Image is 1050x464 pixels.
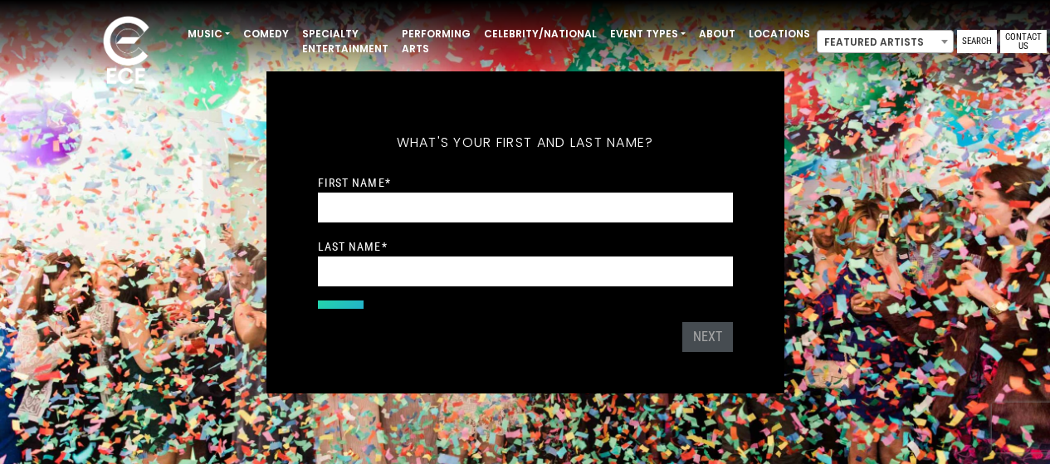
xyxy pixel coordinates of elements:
[1000,30,1047,53] a: Contact Us
[181,20,237,48] a: Music
[318,239,388,254] label: Last Name
[85,12,168,92] img: ece_new_logo_whitev2-1.png
[237,20,295,48] a: Comedy
[395,20,477,63] a: Performing Arts
[742,20,817,48] a: Locations
[603,20,692,48] a: Event Types
[818,31,953,54] span: Featured Artists
[817,30,954,53] span: Featured Artists
[318,113,733,173] h5: What's your first and last name?
[318,175,391,190] label: First Name
[295,20,395,63] a: Specialty Entertainment
[692,20,742,48] a: About
[957,30,997,53] a: Search
[477,20,603,48] a: Celebrity/National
